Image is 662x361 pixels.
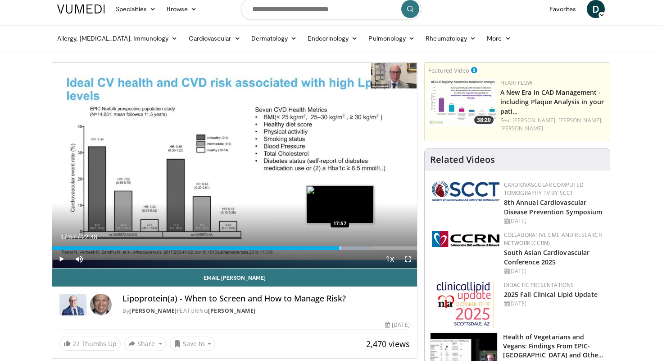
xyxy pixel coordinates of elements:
button: Play [52,250,70,268]
a: Dermatology [246,29,303,47]
a: Cardiovascular [183,29,246,47]
button: Fullscreen [399,250,417,268]
button: Mute [70,250,88,268]
div: Progress Bar [52,246,417,250]
a: Cardiovascular Computed Tomography TV by SCCT [504,181,584,197]
small: Featured Video [428,66,469,74]
a: 38:20 [428,79,496,126]
span: 38:20 [474,116,494,124]
a: [PERSON_NAME] [208,307,256,315]
span: 17:57 [60,233,76,241]
img: a04ee3ba-8487-4636-b0fb-5e8d268f3737.png.150x105_q85_autocrop_double_scale_upscale_version-0.2.png [432,231,499,247]
span: 22 [73,339,80,348]
h4: Lipoprotein(a) - When to Screen and How to Manage Risk? [122,294,410,304]
a: [PERSON_NAME], [558,116,603,124]
div: [DATE] [504,267,603,275]
a: Rheumatology [420,29,481,47]
div: Didactic Presentations [504,281,603,289]
img: VuMedi Logo [57,5,105,14]
div: By FEATURING [122,307,410,315]
div: [DATE] [504,217,603,225]
div: [DATE] [385,321,409,329]
a: Collaborative CME and Research Network (CCRN) [504,231,603,247]
a: Heartflow [500,79,533,87]
a: Allergy, [MEDICAL_DATA], Immunology [52,29,183,47]
div: Feat. [500,116,606,133]
a: Endocrinology [302,29,363,47]
a: [PERSON_NAME] [500,125,543,132]
a: More [481,29,516,47]
a: 8th Annual Cardiovascular Disease Prevention Symposium [504,198,603,216]
a: 22 Thumbs Up [59,337,121,351]
div: [DATE] [504,300,603,308]
a: [PERSON_NAME], [512,116,557,124]
img: d65bce67-f81a-47c5-b47d-7b8806b59ca8.jpg.150x105_q85_autocrop_double_scale_upscale_version-0.2.jpg [436,281,494,329]
img: Dr. Robert S. Rosenson [59,294,86,315]
button: Playback Rate [381,250,399,268]
h3: Health of Vegetarians and Vegans: Findings From EPIC-[GEOGRAPHIC_DATA] and Othe… [503,333,604,360]
a: [PERSON_NAME] [129,307,177,315]
img: image.jpeg [306,185,374,223]
span: / [78,233,80,241]
video-js: Video Player [52,63,417,268]
img: 51a70120-4f25-49cc-93a4-67582377e75f.png.150x105_q85_autocrop_double_scale_upscale_version-0.2.png [432,181,499,201]
a: Email [PERSON_NAME] [52,268,417,287]
button: Save to [170,337,216,351]
img: 738d0e2d-290f-4d89-8861-908fb8b721dc.150x105_q85_crop-smart_upscale.jpg [428,79,496,126]
span: 22:48 [82,233,97,241]
a: 2025 Fall Clinical Lipid Update [504,290,598,299]
a: A New Era in CAD Management - including Plaque Analysis in your pati… [500,88,604,116]
span: 2,470 views [366,338,410,349]
button: Share [124,337,166,351]
a: South Asian Cardiovascular Conference 2025 [504,248,590,266]
a: Pulmonology [363,29,420,47]
img: Avatar [90,294,112,315]
h4: Related Videos [430,154,495,165]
